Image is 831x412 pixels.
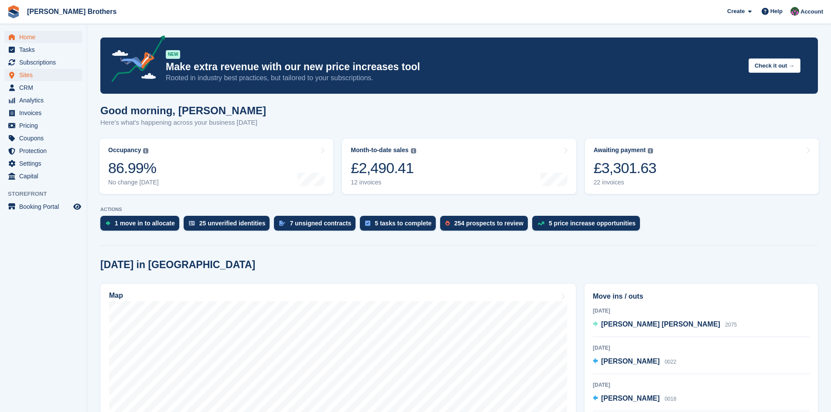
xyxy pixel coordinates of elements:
div: 5 tasks to complete [375,220,431,227]
a: menu [4,82,82,94]
p: Here's what's happening across your business [DATE] [100,118,266,128]
a: menu [4,31,82,43]
img: move_ins_to_allocate_icon-fdf77a2bb77ea45bf5b3d319d69a93e2d87916cf1d5bf7949dd705db3b84f3ca.svg [106,221,110,226]
a: 5 tasks to complete [360,216,440,235]
span: Pricing [19,119,72,132]
div: £3,301.63 [594,159,657,177]
img: verify_identity-adf6edd0f0f0b5bbfe63781bf79b02c33cf7c696d77639b501bdc392416b5a36.svg [189,221,195,226]
span: Account [800,7,823,16]
img: contract_signature_icon-13c848040528278c33f63329250d36e43548de30e8caae1d1a13099fd9432cc5.svg [279,221,285,226]
a: menu [4,94,82,106]
a: menu [4,145,82,157]
img: prospect-51fa495bee0391a8d652442698ab0144808aea92771e9ea1ae160a38d050c398.svg [445,221,450,226]
span: Settings [19,157,72,170]
span: 2075 [725,322,737,328]
span: Booking Portal [19,201,72,213]
div: NEW [166,50,180,59]
span: 0018 [665,396,677,402]
span: CRM [19,82,72,94]
a: 254 prospects to review [440,216,532,235]
div: [DATE] [593,381,810,389]
span: Subscriptions [19,56,72,68]
span: Invoices [19,107,72,119]
a: 5 price increase opportunities [532,216,644,235]
a: menu [4,107,82,119]
img: icon-info-grey-7440780725fd019a000dd9b08b2336e03edf1995a4989e88bcd33f0948082b44.svg [411,148,416,153]
a: menu [4,201,82,213]
img: task-75834270c22a3079a89374b754ae025e5fb1db73e45f91037f5363f120a921f8.svg [365,221,370,226]
span: Create [727,7,745,16]
div: No change [DATE] [108,179,159,186]
a: menu [4,119,82,132]
a: menu [4,170,82,182]
a: 1 move in to allocate [100,216,184,235]
h2: Map [109,292,123,300]
button: Check it out → [749,58,800,73]
img: price-adjustments-announcement-icon-8257ccfd72463d97f412b2fc003d46551f7dbcb40ab6d574587a9cd5c0d94... [104,35,165,85]
span: Analytics [19,94,72,106]
span: Protection [19,145,72,157]
div: 7 unsigned contracts [290,220,351,227]
a: menu [4,69,82,81]
p: ACTIONS [100,207,818,212]
a: [PERSON_NAME] 0018 [593,393,676,405]
span: [PERSON_NAME] [601,358,660,365]
span: Coupons [19,132,72,144]
div: 5 price increase opportunities [549,220,636,227]
div: 254 prospects to review [454,220,523,227]
h2: Move ins / outs [593,291,810,302]
div: Occupancy [108,146,141,154]
a: Occupancy 86.99% No change [DATE] [99,139,333,194]
a: 25 unverified identities [184,216,274,235]
a: menu [4,44,82,56]
a: Preview store [72,201,82,212]
span: Sites [19,69,72,81]
div: 1 move in to allocate [115,220,175,227]
a: [PERSON_NAME] 0022 [593,356,676,368]
a: menu [4,157,82,170]
img: Nick Wright [790,7,799,16]
span: 0022 [665,359,677,365]
img: icon-info-grey-7440780725fd019a000dd9b08b2336e03edf1995a4989e88bcd33f0948082b44.svg [143,148,148,153]
div: Awaiting payment [594,146,646,154]
img: icon-info-grey-7440780725fd019a000dd9b08b2336e03edf1995a4989e88bcd33f0948082b44.svg [648,148,653,153]
div: 25 unverified identities [199,220,266,227]
div: [DATE] [593,307,810,315]
div: 12 invoices [351,179,416,186]
div: 86.99% [108,159,159,177]
span: [PERSON_NAME] [601,395,660,402]
a: [PERSON_NAME] [PERSON_NAME] 2075 [593,319,737,330]
a: 7 unsigned contracts [274,216,360,235]
div: Month-to-date sales [351,146,408,154]
div: 22 invoices [594,179,657,186]
span: Storefront [8,190,87,198]
img: price_increase_opportunities-93ffe204e8149a01c8c9dc8f82e8f89637d9d84a8eef4429ea346261dce0b2c0.svg [537,221,544,225]
span: Tasks [19,44,72,56]
p: Make extra revenue with our new price increases tool [166,61,742,73]
h2: [DATE] in [GEOGRAPHIC_DATA] [100,259,255,271]
span: Help [770,7,783,16]
span: Capital [19,170,72,182]
a: menu [4,56,82,68]
span: [PERSON_NAME] [PERSON_NAME] [601,320,720,328]
span: Home [19,31,72,43]
h1: Good morning, [PERSON_NAME] [100,105,266,116]
div: £2,490.41 [351,159,416,177]
a: Awaiting payment £3,301.63 22 invoices [585,139,819,194]
a: [PERSON_NAME] Brothers [24,4,120,19]
a: Month-to-date sales £2,490.41 12 invoices [342,139,576,194]
img: stora-icon-8386f47178a22dfd0bd8f6a31ec36ba5ce8667c1dd55bd0f319d3a0aa187defe.svg [7,5,20,18]
a: menu [4,132,82,144]
div: [DATE] [593,344,810,352]
p: Rooted in industry best practices, but tailored to your subscriptions. [166,73,742,83]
